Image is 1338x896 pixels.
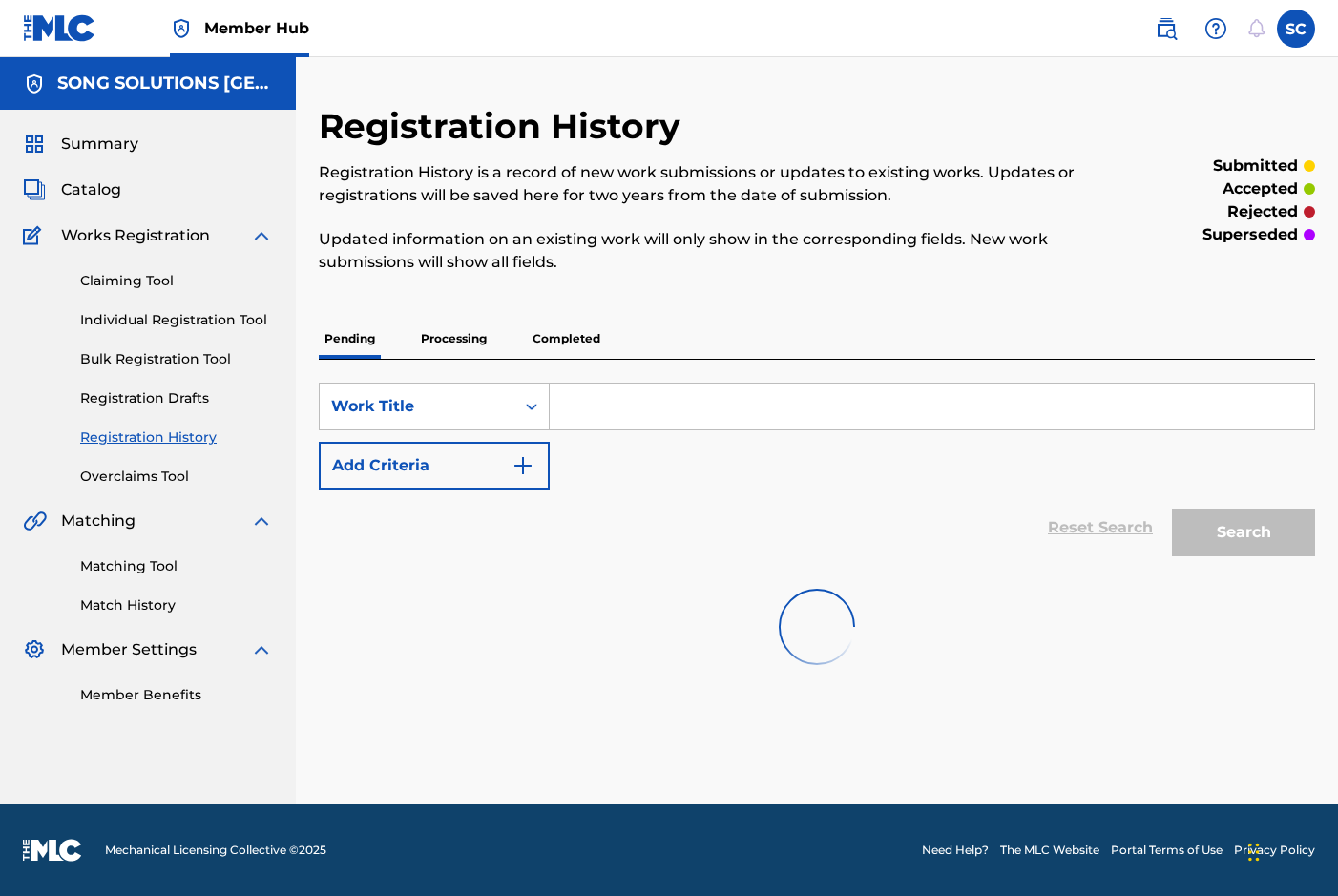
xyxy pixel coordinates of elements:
[1197,10,1235,48] div: Help
[1243,804,1338,896] iframe: Chat Widget
[80,388,273,408] a: Registration Drafts
[250,510,273,532] img: expand
[250,224,273,247] img: expand
[23,638,46,661] img: Member Settings
[512,454,534,477] img: 9d2ae6d4665cec9f34b9.svg
[1155,17,1178,40] img: search
[1202,223,1298,246] p: superseded
[1000,842,1099,859] a: The MLC Website
[1111,842,1223,859] a: Portal Terms of Use
[23,73,46,95] img: Accounts
[319,161,1086,207] p: Registration History is a record of new work submissions or updates to existing works. Updates or...
[23,510,47,532] img: Matching
[1213,155,1298,177] p: submitted
[170,17,193,40] img: Top Rightsholder
[61,224,210,247] span: Works Registration
[1234,842,1315,859] a: Privacy Policy
[61,638,197,661] span: Member Settings
[80,467,273,487] a: Overclaims Tool
[319,442,550,490] button: Add Criteria
[1246,19,1265,38] div: Notifications
[23,133,138,156] a: SummarySummary
[80,556,273,576] a: Matching Tool
[80,310,273,330] a: Individual Registration Tool
[23,14,96,42] img: MLC Logo
[1277,10,1315,48] div: User Menu
[61,178,121,201] span: Catalog
[319,383,1315,566] form: Search Form
[80,427,273,448] a: Registration History
[319,319,381,359] p: Pending
[331,395,503,418] div: Work Title
[23,224,48,247] img: Works Registration
[319,228,1086,274] p: Updated information on an existing work will only show in the corresponding fields. New work subm...
[80,349,273,369] a: Bulk Registration Tool
[105,842,326,859] span: Mechanical Licensing Collective © 2025
[250,638,273,661] img: expand
[1227,200,1298,223] p: rejected
[1248,823,1260,881] div: Drag
[61,510,136,532] span: Matching
[57,73,273,94] h5: SONG SOLUTIONS USA
[922,842,989,859] a: Need Help?
[204,17,309,39] span: Member Hub
[80,271,273,291] a: Claiming Tool
[527,319,606,359] p: Completed
[1147,10,1185,48] a: Public Search
[23,839,82,862] img: logo
[1223,177,1298,200] p: accepted
[23,178,121,201] a: CatalogCatalog
[1204,17,1227,40] img: help
[80,595,273,615] a: Match History
[763,573,870,680] img: preloader
[80,685,273,705] a: Member Benefits
[23,133,46,156] img: Summary
[319,105,690,148] h2: Registration History
[23,178,46,201] img: Catalog
[415,319,492,359] p: Processing
[61,133,138,156] span: Summary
